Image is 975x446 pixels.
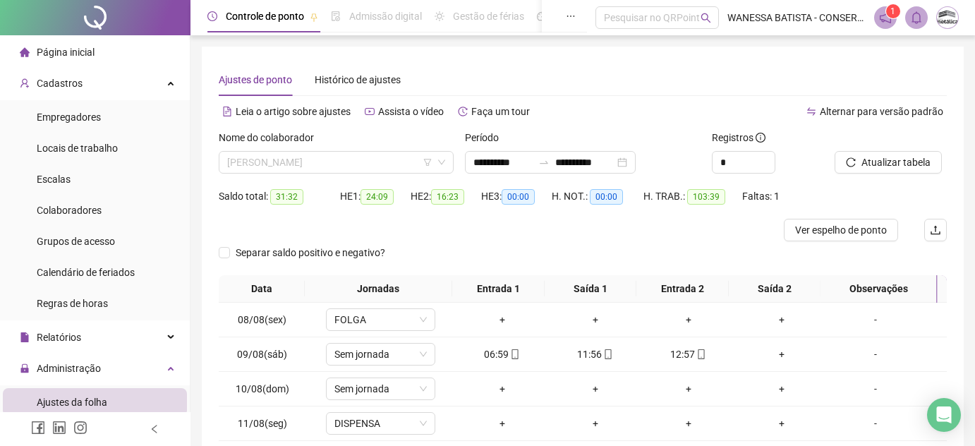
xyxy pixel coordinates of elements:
[453,11,524,22] span: Gestão de férias
[37,78,83,89] span: Cadastros
[509,349,520,359] span: mobile
[310,13,318,21] span: pushpin
[834,416,917,431] div: -
[419,350,428,358] span: down
[538,157,550,168] span: to
[37,236,115,247] span: Grupos de acesso
[465,130,508,145] label: Período
[37,397,107,408] span: Ajustes da folha
[230,245,391,260] span: Separar saldo positivo e negativo?
[361,189,394,205] span: 24:09
[227,152,445,173] span: COSMO CAITANO PEREIRA
[820,275,937,303] th: Observações
[37,47,95,58] span: Página inicial
[37,363,101,374] span: Administração
[784,219,898,241] button: Ver espelho de ponto
[219,130,323,145] label: Nome do colaborador
[552,188,643,205] div: H. NOT.:
[648,346,729,362] div: 12:57
[555,381,636,397] div: +
[237,349,287,360] span: 09/08(sáb)
[742,191,780,202] span: Faltas: 1
[701,13,711,23] span: search
[219,72,292,88] div: Ajustes de ponto
[937,7,958,28] img: 17951
[590,189,623,205] span: 00:00
[461,312,543,327] div: +
[207,11,217,21] span: clock-circle
[712,130,765,145] span: Registros
[555,416,636,431] div: +
[636,275,728,303] th: Entrada 2
[270,189,303,205] span: 31:32
[37,267,135,278] span: Calendário de feriados
[378,106,444,117] span: Assista o vídeo
[334,344,427,365] span: Sem jornada
[37,298,108,309] span: Regras de horas
[602,349,613,359] span: mobile
[238,418,287,429] span: 11/08(seg)
[555,312,636,327] div: +
[648,312,729,327] div: +
[861,155,931,170] span: Atualizar tabela
[334,309,427,330] span: FOLGA
[886,4,900,18] sup: 1
[834,312,917,327] div: -
[236,106,351,117] span: Leia o artigo sobre ajustes
[834,381,917,397] div: -
[461,381,543,397] div: +
[927,398,961,432] div: Open Intercom Messenger
[435,11,444,21] span: sun
[502,189,535,205] span: 00:00
[648,416,729,431] div: +
[910,11,923,24] span: bell
[419,315,428,324] span: down
[20,332,30,342] span: file
[741,312,823,327] div: +
[835,151,942,174] button: Atualizar tabela
[687,189,725,205] span: 103:39
[846,157,856,167] span: reload
[890,6,895,16] span: 1
[31,421,45,435] span: facebook
[340,188,411,205] div: HE 1:
[349,11,422,22] span: Admissão digital
[741,416,823,431] div: +
[795,222,887,238] span: Ver espelho de ponto
[879,11,892,24] span: notification
[411,188,481,205] div: HE 2:
[538,157,550,168] span: swap-right
[419,419,428,428] span: down
[73,421,87,435] span: instagram
[331,11,341,21] span: file-done
[305,275,453,303] th: Jornadas
[365,107,375,116] span: youtube
[461,346,543,362] div: 06:59
[20,78,30,88] span: user-add
[458,107,468,116] span: history
[37,205,102,216] span: Colaboradores
[431,189,464,205] span: 16:23
[37,143,118,154] span: Locais de trabalho
[37,332,81,343] span: Relatórios
[315,72,401,88] div: Histórico de ajustes
[20,363,30,373] span: lock
[729,275,820,303] th: Saída 2
[481,188,552,205] div: HE 3:
[52,421,66,435] span: linkedin
[334,378,427,399] span: Sem jornada
[37,174,71,185] span: Escalas
[219,275,305,303] th: Data
[545,275,636,303] th: Saída 1
[150,424,159,434] span: left
[820,106,943,117] span: Alternar para versão padrão
[825,281,931,296] span: Observações
[695,349,706,359] span: mobile
[226,11,304,22] span: Controle de ponto
[238,314,286,325] span: 08/08(sex)
[334,413,427,434] span: DISPENSA
[37,111,101,123] span: Empregadores
[452,275,544,303] th: Entrada 1
[566,11,576,21] span: ellipsis
[555,346,636,362] div: 11:56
